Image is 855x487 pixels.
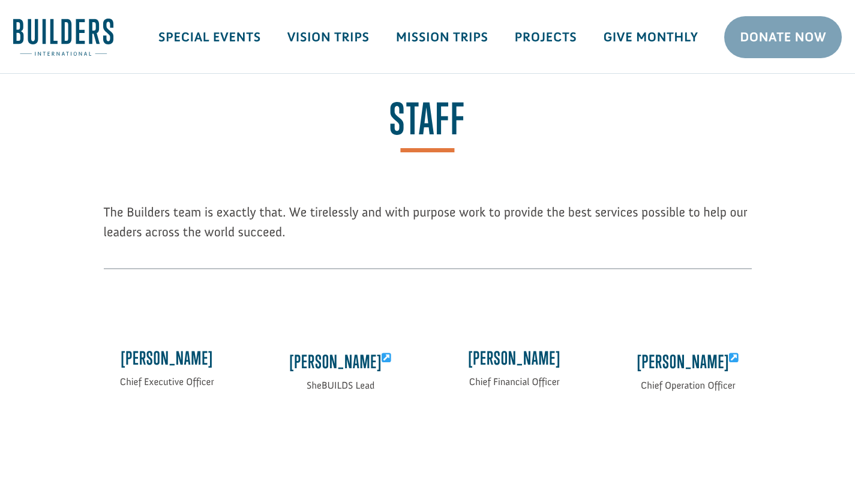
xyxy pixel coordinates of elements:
p: Chief Executive Officer [104,375,230,390]
h4: [PERSON_NAME] [104,348,230,375]
h4: [PERSON_NAME] [625,348,751,378]
p: Chief Financial Officer [451,375,578,390]
img: Builders International [13,19,113,56]
span: Staff [389,98,466,152]
a: Vision Trips [274,20,383,55]
a: Special Events [145,20,274,55]
a: Donate Now [724,16,842,58]
p: SheBUILDS Lead [277,378,404,393]
p: Chief Operation Officer [625,378,751,393]
a: Mission Trips [383,20,502,55]
a: Give Monthly [590,20,711,55]
a: Projects [502,20,590,55]
p: The Builders team is exactly that. We tirelessly and with purpose work to provide the best servic... [104,202,752,255]
h4: [PERSON_NAME] [277,348,404,378]
h4: [PERSON_NAME] [451,348,578,375]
